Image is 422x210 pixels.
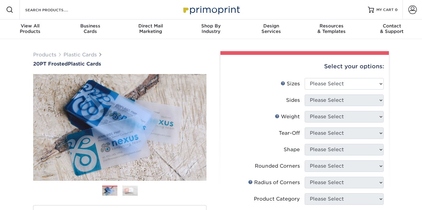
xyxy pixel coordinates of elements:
a: BusinessCards [60,20,120,39]
div: Select your options: [225,55,384,78]
a: Resources& Templates [301,20,361,39]
div: Radius of Corners [248,179,300,186]
a: Direct MailMarketing [121,20,181,39]
div: Sides [286,97,300,104]
img: Plastic Cards 02 [123,185,138,196]
div: Marketing [121,23,181,34]
span: Contact [362,23,422,29]
div: & Support [362,23,422,34]
span: Business [60,23,120,29]
img: Plastic Cards 01 [102,186,117,197]
img: 20PT Frosted 01 [33,67,206,187]
input: SEARCH PRODUCTS..... [25,6,84,13]
a: Plastic Cards [64,52,97,58]
div: & Templates [301,23,361,34]
a: DesignServices [241,20,301,39]
div: Shape [284,146,300,153]
span: Shop By [181,23,241,29]
div: Weight [275,113,300,120]
a: Contact& Support [362,20,422,39]
div: Industry [181,23,241,34]
span: 0 [395,8,398,12]
span: MY CART [376,7,394,12]
div: Tear-Off [279,130,300,137]
span: Resources [301,23,361,29]
div: Services [241,23,301,34]
h1: Plastic Cards [33,61,206,67]
div: Cards [60,23,120,34]
a: Products [33,52,56,58]
div: Sizes [281,80,300,87]
span: Design [241,23,301,29]
span: Direct Mail [121,23,181,29]
span: 20PT Frosted [33,61,68,67]
div: Rounded Corners [255,162,300,170]
img: Primoprint [181,3,241,16]
div: Product Category [254,195,300,203]
a: Shop ByIndustry [181,20,241,39]
a: 20PT FrostedPlastic Cards [33,61,206,67]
